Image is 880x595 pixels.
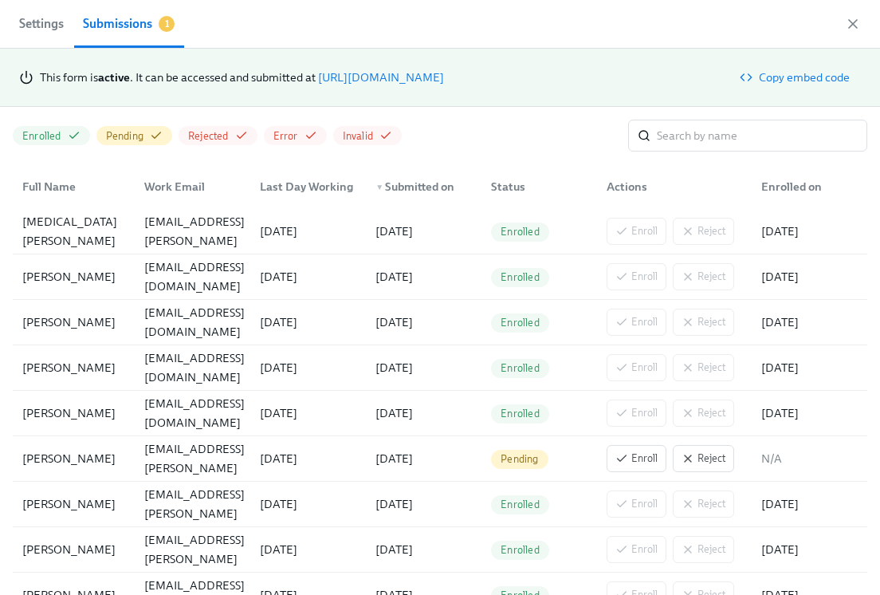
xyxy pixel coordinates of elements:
[19,13,64,35] span: Settings
[253,222,363,241] div: [DATE]
[106,128,143,144] span: Pending
[16,540,132,559] div: [PERSON_NAME]
[491,226,549,238] span: Enrolled
[264,126,327,145] button: Error
[253,495,363,514] div: [DATE]
[375,183,383,191] span: ▼
[491,317,549,329] span: Enrolled
[16,313,132,332] div: [PERSON_NAME]
[16,404,132,423] div: [PERSON_NAME]
[83,13,152,35] div: Submissions
[657,120,867,152] input: Search by name
[755,177,864,196] div: Enrolled on
[16,358,132,377] div: [PERSON_NAME]
[755,358,864,377] div: [DATE]
[138,193,251,270] div: [MEDICAL_DATA][EMAIL_ADDRESS][PERSON_NAME][DOMAIN_NAME]
[755,267,864,286] div: [DATE]
[369,495,478,514] div: [DATE]
[673,445,734,472] button: Reject
[16,495,132,514] div: [PERSON_NAME]
[363,171,478,203] div: ▼Submitted on
[485,177,594,196] div: Status
[159,16,175,32] span: 1
[253,177,363,196] div: Last Day Working
[138,511,251,588] div: [PERSON_NAME][EMAIL_ADDRESS][PERSON_NAME][DOMAIN_NAME]
[253,313,363,332] div: [DATE]
[138,177,247,196] div: Work Email
[594,171,748,203] div: Actions
[682,451,725,467] span: Reject
[40,70,316,85] span: This form is . It can be accessed and submitted at
[491,408,549,420] span: Enrolled
[253,358,363,377] div: [DATE]
[253,449,363,468] div: [DATE]
[138,258,251,296] div: [EMAIL_ADDRESS][DOMAIN_NAME]
[16,171,132,203] div: Full Name
[755,404,864,423] div: [DATE]
[607,445,666,472] button: Enroll
[755,540,864,559] div: [DATE]
[491,362,549,374] span: Enrolled
[16,267,132,286] div: [PERSON_NAME]
[343,128,373,144] span: Invalid
[369,540,478,559] div: [DATE]
[138,466,251,542] div: [PERSON_NAME][EMAIL_ADDRESS][PERSON_NAME][DOMAIN_NAME]
[13,482,867,527] div: [PERSON_NAME][PERSON_NAME][EMAIL_ADDRESS][PERSON_NAME][DOMAIN_NAME][DATE][DATE]EnrolledEnrollReje...
[755,222,864,241] div: [DATE]
[600,177,748,196] div: Actions
[13,300,867,345] div: [PERSON_NAME][EMAIL_ADDRESS][DOMAIN_NAME][DATE][DATE]EnrolledEnrollReject[DATE]
[138,349,251,387] div: [EMAIL_ADDRESS][DOMAIN_NAME]
[369,177,478,196] div: Submitted on
[13,254,867,300] div: [PERSON_NAME][EMAIL_ADDRESS][DOMAIN_NAME][DATE][DATE]EnrolledEnrollReject[DATE]
[369,313,478,332] div: [DATE]
[13,345,867,391] div: [PERSON_NAME][EMAIL_ADDRESS][DOMAIN_NAME][DATE][DATE]EnrolledEnrollReject[DATE]
[369,404,478,423] div: [DATE]
[333,126,402,145] button: Invalid
[13,126,90,145] button: Enrolled
[138,303,251,341] div: [EMAIL_ADDRESS][DOMAIN_NAME]
[188,128,229,144] span: Rejected
[13,391,867,436] div: [PERSON_NAME][EMAIL_ADDRESS][DOMAIN_NAME][DATE][DATE]EnrolledEnrollReject[DATE]
[748,171,864,203] div: Enrolled on
[247,171,363,203] div: Last Day Working
[253,540,363,559] div: [DATE]
[138,394,251,432] div: [EMAIL_ADDRESS][DOMAIN_NAME]
[761,451,858,467] p: N/A
[369,358,478,377] div: [DATE]
[755,313,864,332] div: [DATE]
[369,267,478,286] div: [DATE]
[615,451,658,467] span: Enroll
[743,69,850,85] span: Copy embed code
[491,453,548,465] span: Pending
[98,70,130,85] strong: active
[732,61,861,93] button: Copy embed code
[132,171,247,203] div: Work Email
[16,449,132,468] div: [PERSON_NAME]
[478,171,594,203] div: Status
[13,209,867,254] div: [MEDICAL_DATA][PERSON_NAME][MEDICAL_DATA][EMAIL_ADDRESS][PERSON_NAME][DOMAIN_NAME][DATE][DATE]Enr...
[369,449,478,468] div: [DATE]
[96,126,172,145] button: Pending
[491,544,549,556] span: Enrolled
[273,128,298,144] span: Error
[138,420,251,497] div: [PERSON_NAME][EMAIL_ADDRESS][PERSON_NAME][DOMAIN_NAME]
[13,527,867,573] div: [PERSON_NAME][PERSON_NAME][EMAIL_ADDRESS][PERSON_NAME][DOMAIN_NAME][DATE][DATE]EnrolledEnrollReje...
[16,177,132,196] div: Full Name
[13,436,867,482] div: [PERSON_NAME][PERSON_NAME][EMAIL_ADDRESS][PERSON_NAME][DOMAIN_NAME][DATE][DATE]PendingEnrollRejec...
[253,267,363,286] div: [DATE]
[491,271,549,283] span: Enrolled
[22,128,61,144] span: Enrolled
[318,70,444,85] a: [URL][DOMAIN_NAME]
[16,212,132,250] div: [MEDICAL_DATA][PERSON_NAME]
[179,126,257,145] button: Rejected
[369,222,478,241] div: [DATE]
[491,498,549,510] span: Enrolled
[253,404,363,423] div: [DATE]
[755,495,864,514] div: [DATE]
